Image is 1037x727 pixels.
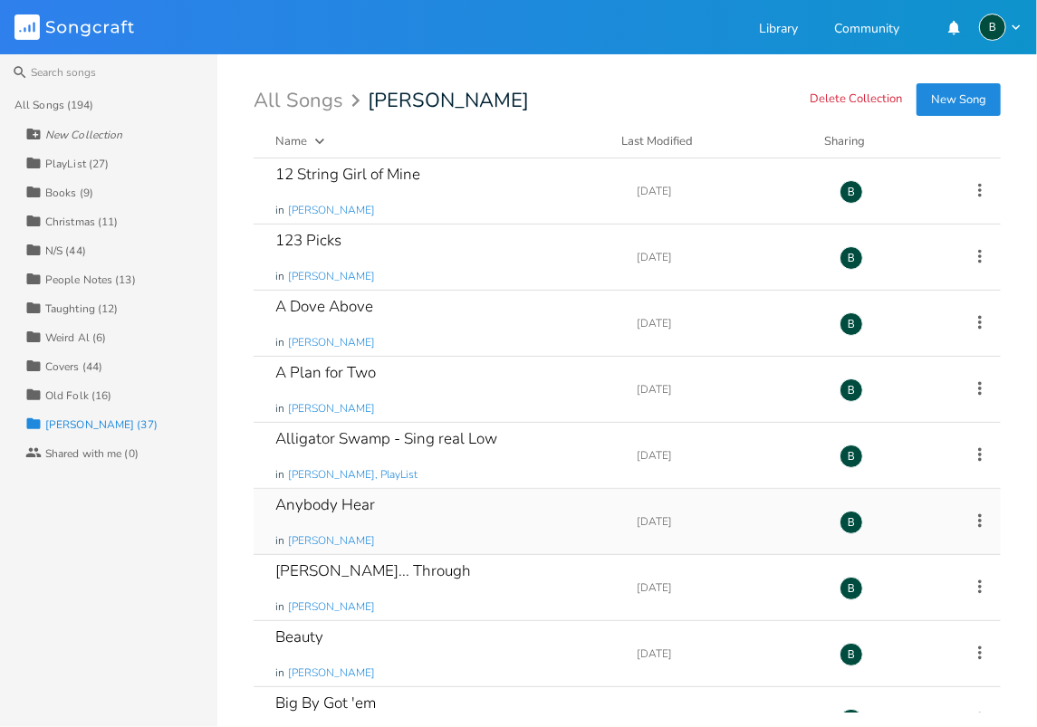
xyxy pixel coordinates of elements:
div: Old Folk (16) [45,390,111,401]
div: [PERSON_NAME] (37) [45,419,158,430]
div: [DATE] [637,516,818,527]
div: BruCe [840,643,863,666]
div: Taughting (12) [45,303,118,314]
div: [PERSON_NAME]... Through [275,563,471,579]
div: [DATE] [637,318,818,329]
a: Community [834,23,899,38]
div: A Dove Above [275,299,373,314]
span: in [275,335,284,350]
div: BruCe [840,577,863,600]
div: Beauty [275,629,323,645]
span: in [275,203,284,218]
span: in [275,599,284,615]
div: All Songs (194) [14,100,94,110]
span: in [275,533,284,549]
span: [PERSON_NAME] [288,665,375,681]
div: Covers (44) [45,361,102,372]
span: [PERSON_NAME] [368,91,529,110]
span: [PERSON_NAME] [288,269,375,284]
div: Christmas (11) [45,216,118,227]
div: Shared with me (0) [45,448,139,459]
button: Last Modified [621,132,802,150]
div: Last Modified [621,133,693,149]
div: New Collection [45,129,122,140]
div: N/S (44) [45,245,86,256]
span: [PERSON_NAME] [288,203,375,218]
div: 123 Picks [275,233,341,248]
div: Weird Al (6) [45,332,106,343]
div: [DATE] [637,384,818,395]
span: in [275,467,284,483]
div: [DATE] [637,648,818,659]
div: [DATE] [637,582,818,593]
span: [PERSON_NAME] [288,599,375,615]
div: BruCe [840,180,863,204]
div: 12 String Girl of Mine [275,167,420,182]
div: PlayList (27) [45,158,109,169]
span: in [275,269,284,284]
button: New Song [917,83,1001,116]
span: [PERSON_NAME], PlayList [288,467,418,483]
div: [DATE] [637,252,818,263]
div: [DATE] [637,450,818,461]
button: Delete Collection [810,92,902,108]
div: BruCe [840,312,863,336]
button: B [979,14,1023,41]
span: in [275,401,284,416]
div: Books (9) [45,187,93,198]
button: Name [275,132,600,150]
div: Name [275,133,307,149]
a: Library [759,23,798,38]
div: A Plan for Two [275,365,376,380]
span: in [275,665,284,681]
div: All Songs [254,92,366,110]
div: Alligator Swamp - Sing real Low [275,431,497,446]
span: [PERSON_NAME] [288,401,375,416]
div: Anybody Hear [275,497,375,512]
span: [PERSON_NAME] [288,335,375,350]
span: [PERSON_NAME] [288,533,375,549]
div: [DATE] [637,186,818,196]
div: BruCe [840,511,863,534]
div: BruCe [840,246,863,270]
div: BruCe [840,378,863,402]
div: BruCe [840,445,863,468]
div: Big By Got 'em [275,695,376,711]
div: BruCe [979,14,1006,41]
div: People Notes (13) [45,274,136,285]
div: Sharing [824,132,933,150]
